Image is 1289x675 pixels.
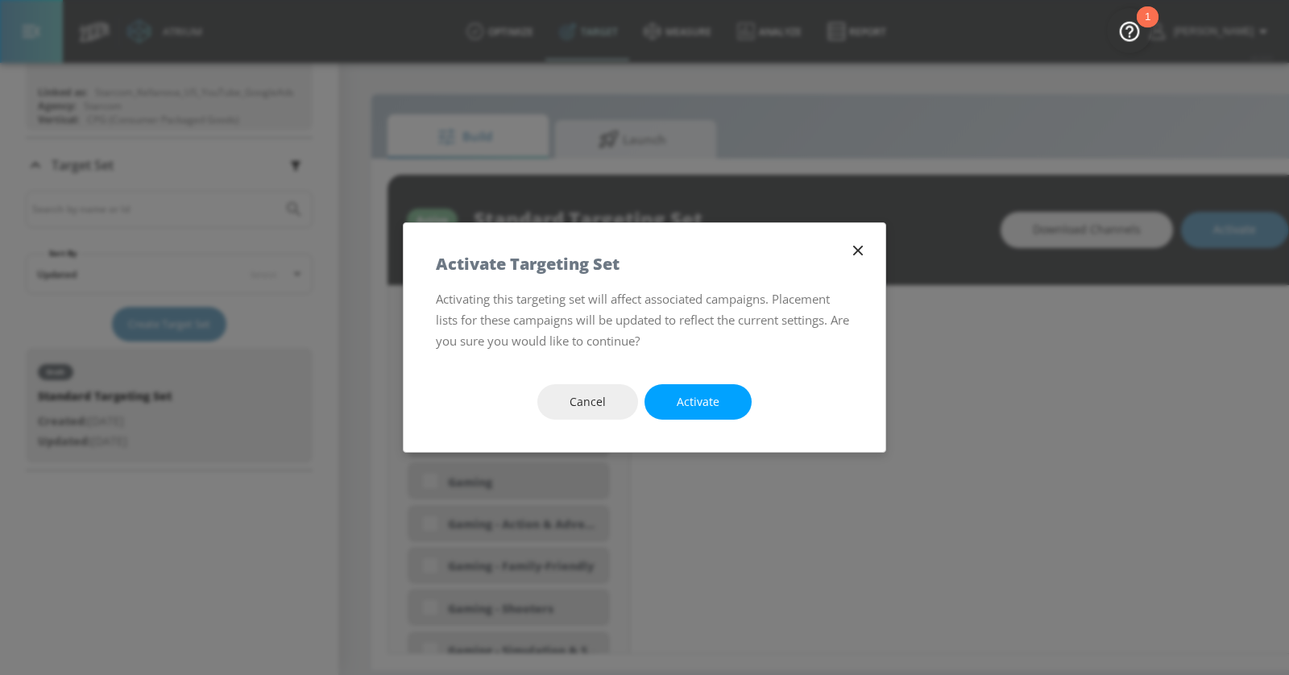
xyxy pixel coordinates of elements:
button: Open Resource Center, 1 new notification [1107,8,1152,53]
span: Activate [677,392,719,412]
button: Activate [644,384,752,420]
button: Cancel [537,384,638,420]
h5: Activate Targeting Set [436,255,620,272]
div: 1 [1145,17,1150,38]
span: Cancel [570,392,606,412]
p: Activating this targeting set will affect associated campaigns. Placement lists for these campaig... [436,288,853,352]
